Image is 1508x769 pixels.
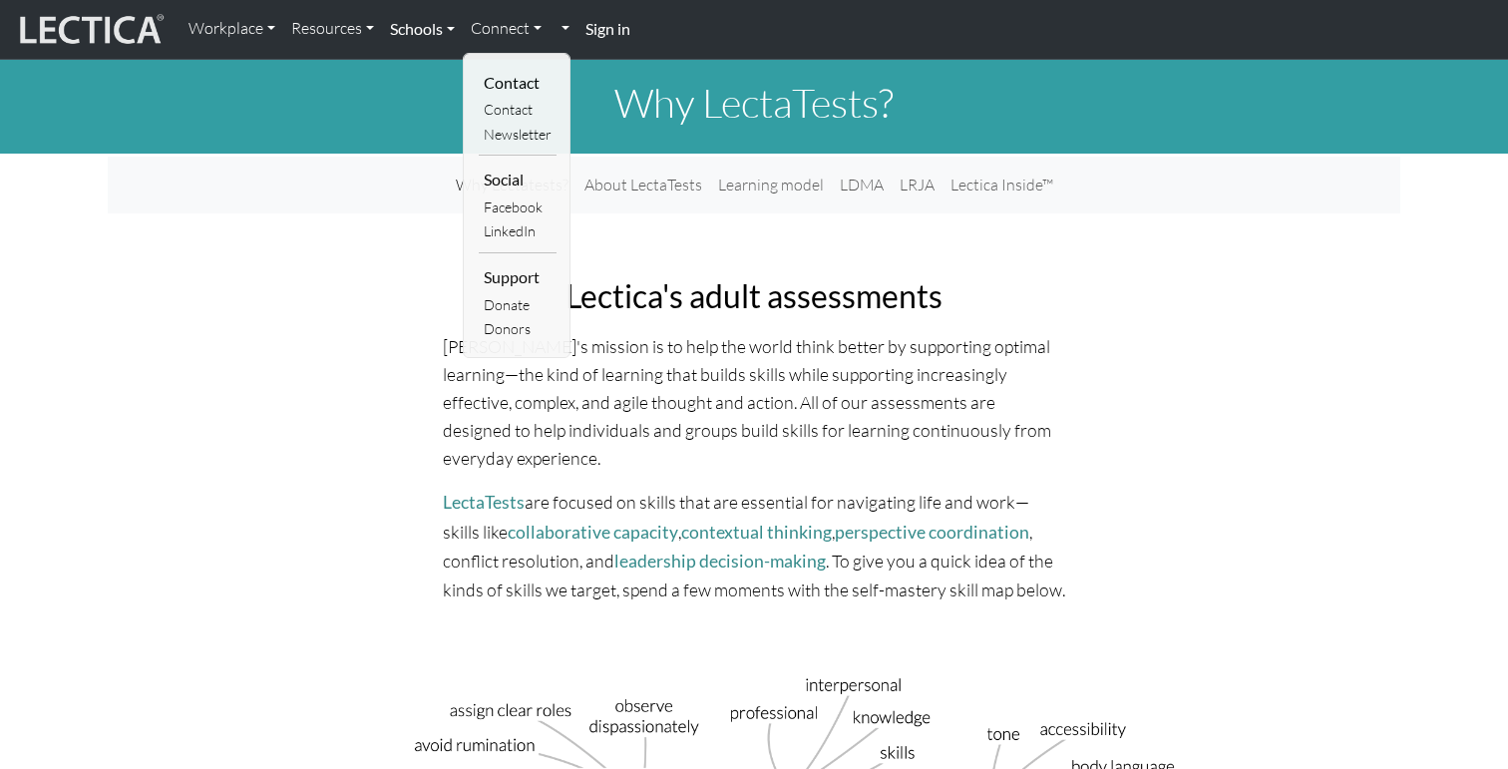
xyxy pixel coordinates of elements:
a: Workplace [181,8,283,50]
strong: Sign in [585,19,630,38]
a: Schools [382,8,463,50]
a: collaborative capacity [508,522,678,543]
li: Social [479,164,557,195]
p: are focused on skills that are essential for navigating life and work—skills like , , , conflict ... [443,488,1065,603]
a: Why Lectatests? [448,165,576,205]
a: Contact [479,98,557,123]
li: Contact [479,67,557,99]
a: About LectaTests [576,165,710,205]
a: Learning model [710,165,832,205]
a: Facebook [479,195,557,220]
img: lecticalive [15,11,165,49]
a: perspective coordination [835,522,1029,543]
a: contextual thinking [681,522,832,543]
a: Donate [479,293,557,318]
a: Lectica Inside™ [942,165,1061,205]
p: [PERSON_NAME]'s mission is to help the world think better by supporting optimal learning—the kind... [443,332,1065,473]
a: leadership decision-making [614,551,826,572]
a: Sign in [577,8,638,51]
h2: Lectica's adult assessments [443,277,1065,315]
a: Resources [283,8,382,50]
li: Support [479,261,557,293]
a: LDMA [832,165,892,205]
a: LRJA [892,165,942,205]
a: Donors [479,317,557,342]
a: Connect [463,8,550,50]
a: Newsletter [479,123,557,148]
a: LinkedIn [479,219,557,244]
h1: Why LectaTests? [108,79,1400,127]
a: LectaTests [443,492,525,513]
